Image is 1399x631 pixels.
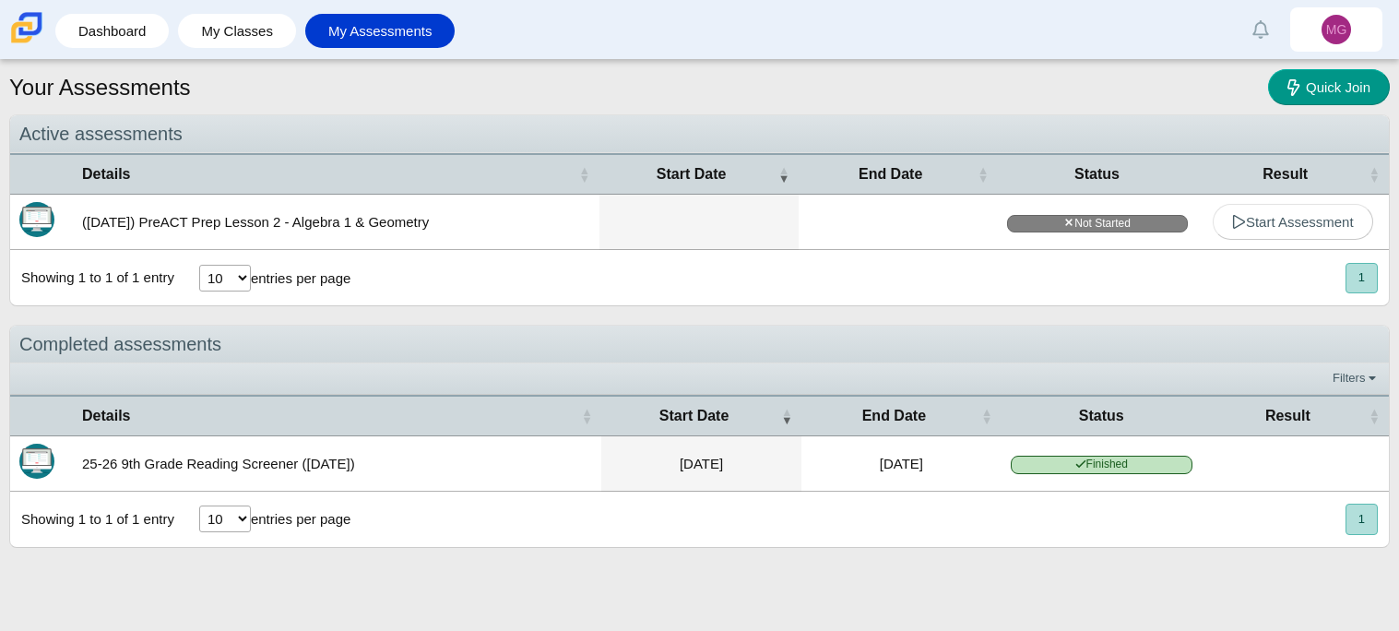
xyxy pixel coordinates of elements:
[1007,215,1188,232] span: Not Started
[811,406,978,426] span: End Date
[7,34,46,50] a: Carmen School of Science & Technology
[1011,456,1192,473] span: Finished
[65,14,160,48] a: Dashboard
[10,492,174,547] div: Showing 1 to 1 of 1 entry
[1344,504,1378,534] nav: pagination
[1346,504,1378,534] button: 1
[1268,69,1390,105] a: Quick Join
[1326,23,1347,36] span: MG
[1206,164,1365,185] span: Result
[1346,263,1378,293] button: 1
[187,14,287,48] a: My Classes
[1290,7,1382,52] a: MG
[981,407,992,425] span: End Date : Activate to sort
[1011,406,1192,426] span: Status
[19,444,54,479] img: Itembank
[579,165,590,184] span: Details : Activate to sort
[314,14,446,48] a: My Assessments
[880,456,923,471] time: Aug 21, 2025 at 12:27 PM
[10,250,174,305] div: Showing 1 to 1 of 1 entry
[1007,164,1188,185] span: Status
[611,406,777,426] span: Start Date
[251,270,350,286] label: entries per page
[1240,9,1281,50] a: Alerts
[19,202,54,237] img: Itembank
[251,511,350,527] label: entries per page
[609,164,775,185] span: Start Date
[10,115,1389,153] div: Active assessments
[680,456,723,471] time: Aug 21, 2025 at 11:48 AM
[1211,406,1365,426] span: Result
[778,165,789,184] span: Start Date : Activate to remove sorting
[82,164,575,185] span: Details
[1369,407,1380,425] span: Result : Activate to sort
[7,8,46,47] img: Carmen School of Science & Technology
[581,407,592,425] span: Details : Activate to sort
[73,436,601,492] td: 25-26 9th Grade Reading Screener ([DATE])
[1306,79,1370,95] span: Quick Join
[978,165,989,184] span: End Date : Activate to sort
[808,164,974,185] span: End Date
[781,407,792,425] span: Start Date : Activate to remove sorting
[73,195,599,250] td: ([DATE]) PreACT Prep Lesson 2 - Algebra 1 & Geometry
[10,326,1389,363] div: Completed assessments
[1213,204,1373,240] a: Start Assessment
[1369,165,1380,184] span: Result : Activate to sort
[82,406,577,426] span: Details
[9,72,191,103] h1: Your Assessments
[1328,369,1384,387] a: Filters
[1232,214,1354,230] span: Start Assessment
[1344,263,1378,293] nav: pagination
